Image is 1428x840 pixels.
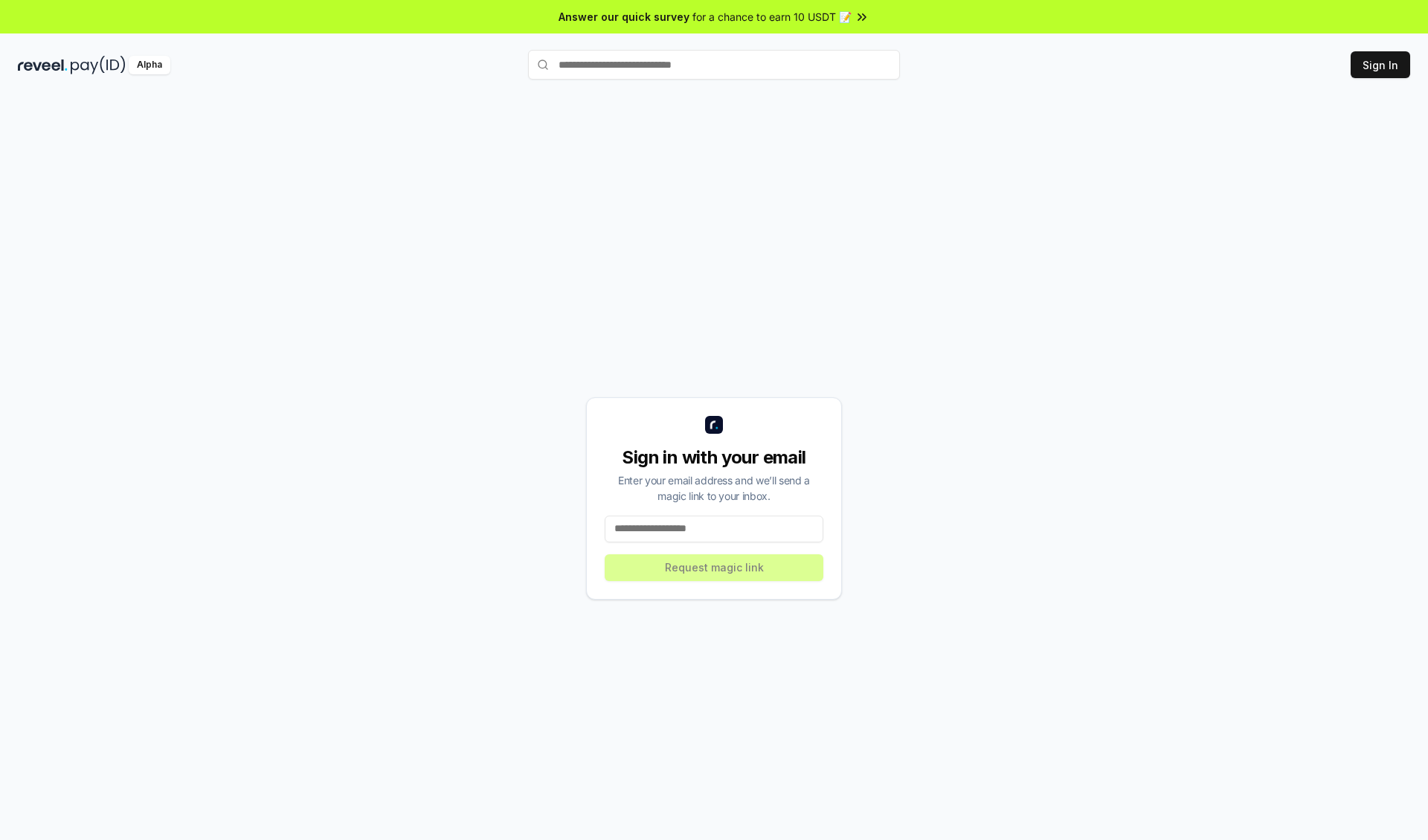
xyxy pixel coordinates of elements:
div: Alpha [129,56,170,74]
div: Enter your email address and we’ll send a magic link to your inbox. [605,472,823,504]
span: for a chance to earn 10 USDT 📝 [692,9,852,25]
div: Sign in with your email [605,446,823,469]
img: pay_id [71,56,126,74]
button: Sign In [1351,51,1410,78]
span: Answer our quick survey [559,9,689,25]
img: reveel_dark [18,56,68,74]
img: logo_small [705,416,723,434]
